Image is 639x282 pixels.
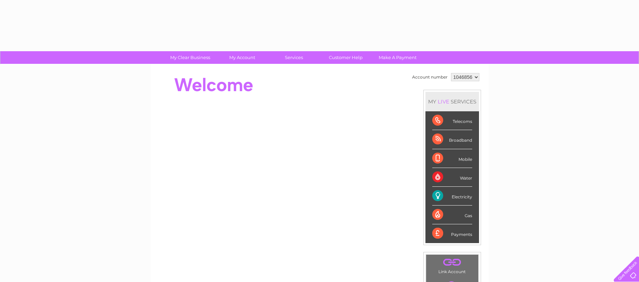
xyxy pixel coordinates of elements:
a: My Account [214,51,270,64]
a: My Clear Business [162,51,218,64]
a: Services [266,51,322,64]
a: Make A Payment [369,51,426,64]
div: Telecoms [432,111,472,130]
div: Gas [432,206,472,224]
div: Broadband [432,130,472,149]
div: MY SERVICES [425,92,479,111]
td: Link Account [426,254,479,276]
td: Account number [410,71,449,83]
div: Electricity [432,187,472,206]
div: Water [432,168,472,187]
div: LIVE [436,98,451,105]
a: Customer Help [318,51,374,64]
div: Mobile [432,149,472,168]
div: Payments [432,224,472,243]
a: . [428,256,477,268]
